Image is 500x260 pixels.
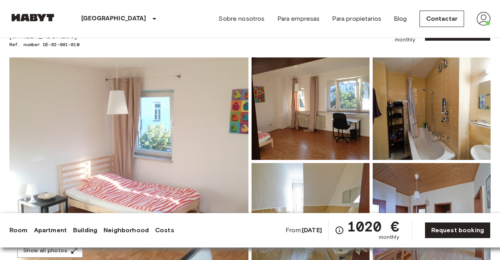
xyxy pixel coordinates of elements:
p: [GEOGRAPHIC_DATA] [81,14,146,23]
a: Apartment [34,226,67,235]
a: Room [9,226,28,235]
a: Blog [394,14,407,23]
img: Picture of unit DE-02-001-01M [252,57,370,160]
a: Para propietarios [332,14,381,23]
button: Show all photos [17,244,83,258]
a: Request booking [425,222,491,238]
a: Para empresas [277,14,320,23]
span: From: [286,226,322,235]
img: Picture of unit DE-02-001-01M [373,57,491,160]
span: 1020 € [347,219,399,233]
span: monthly [379,233,399,241]
span: Ref. number DE-02-001-01M [9,41,153,48]
span: monthly [395,36,415,44]
img: avatar [477,12,491,26]
a: Neighborhood [104,226,149,235]
svg: Check cost overview for full price breakdown. Please note that discounts apply to new joiners onl... [335,226,344,235]
a: Building [73,226,97,235]
b: [DATE] [302,226,322,234]
img: Habyt [9,14,56,22]
a: Contactar [420,11,464,27]
a: Sobre nosotros [218,14,264,23]
a: Costs [155,226,174,235]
